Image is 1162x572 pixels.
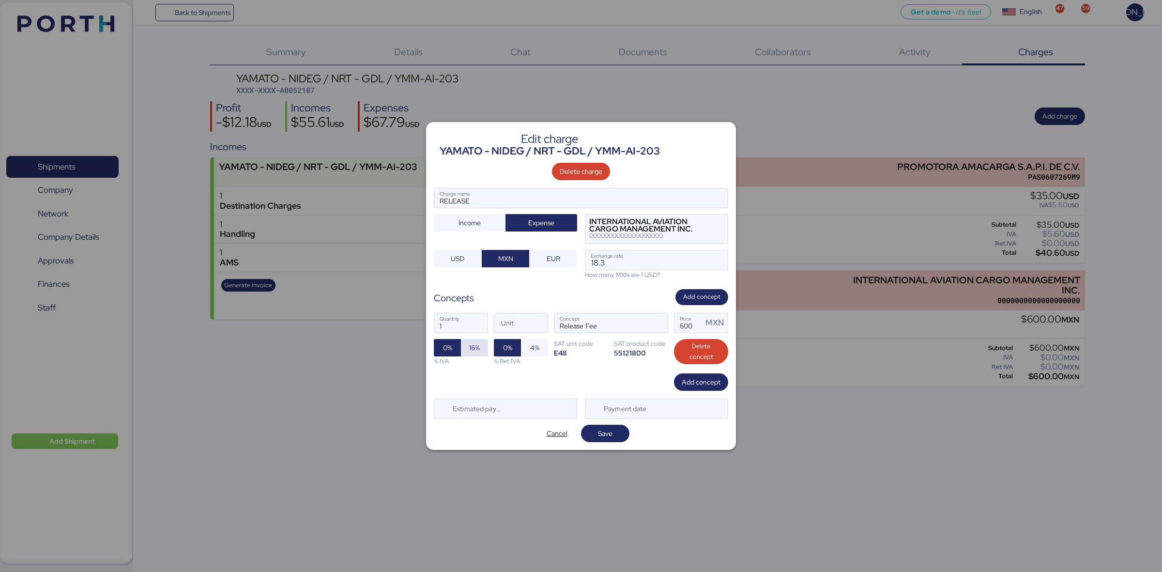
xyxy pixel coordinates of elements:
span: 0% [443,342,452,354]
input: Unit [494,313,548,333]
span: Expense [528,217,554,229]
span: Save [598,428,612,439]
div: How many MXN are 1 USD? [585,270,728,279]
span: Income [459,217,481,229]
span: Delete concept [682,341,720,362]
button: Income [434,214,505,232]
div: % IVA [434,356,488,366]
button: 0% [434,339,461,356]
span: MXN [498,253,513,264]
button: Cancel [533,425,581,442]
button: 0% [494,339,521,356]
span: USD [451,253,464,264]
button: MXN [482,250,530,267]
input: Quantity [434,313,488,333]
div: 55121800 [614,348,668,357]
div: SAT unit code [554,339,608,348]
button: EUR [529,250,577,267]
button: Add concept [675,289,728,305]
div: YAMATO - NIDEG / NRT - GDL / YMM-AI-203 [440,143,660,159]
span: 0% [503,342,512,354]
div: E48 [554,348,608,357]
button: 16% [461,339,488,356]
button: ConceptConcept [647,315,668,336]
span: EUR [547,253,560,264]
button: Add concept [674,373,728,391]
div: MXN [705,317,728,329]
input: Concept [554,313,644,333]
span: Cancel [547,428,567,439]
button: 4% [521,339,548,356]
input: Price [674,313,703,333]
button: Save [581,425,629,442]
div: Concepts [434,291,474,305]
button: Expense [505,214,577,232]
span: Delete charge [560,166,602,177]
div: INTERNATIONAL AVIATION CARGO MANAGEMENT INC. [589,218,714,232]
button: Delete charge [552,163,610,180]
div: SAT product code [614,339,668,348]
div: % Ret IVA [494,356,548,366]
span: Add concept [682,376,720,388]
button: USD [434,250,482,267]
div: Edit charge [440,135,660,143]
button: Delete concept [674,339,728,364]
input: Exchange rate [585,250,728,270]
span: Add concept [683,292,720,302]
span: 4% [530,342,539,354]
input: Charge name [434,188,728,208]
span: 16% [469,342,480,354]
div: 0000000000000000000 [589,232,714,239]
